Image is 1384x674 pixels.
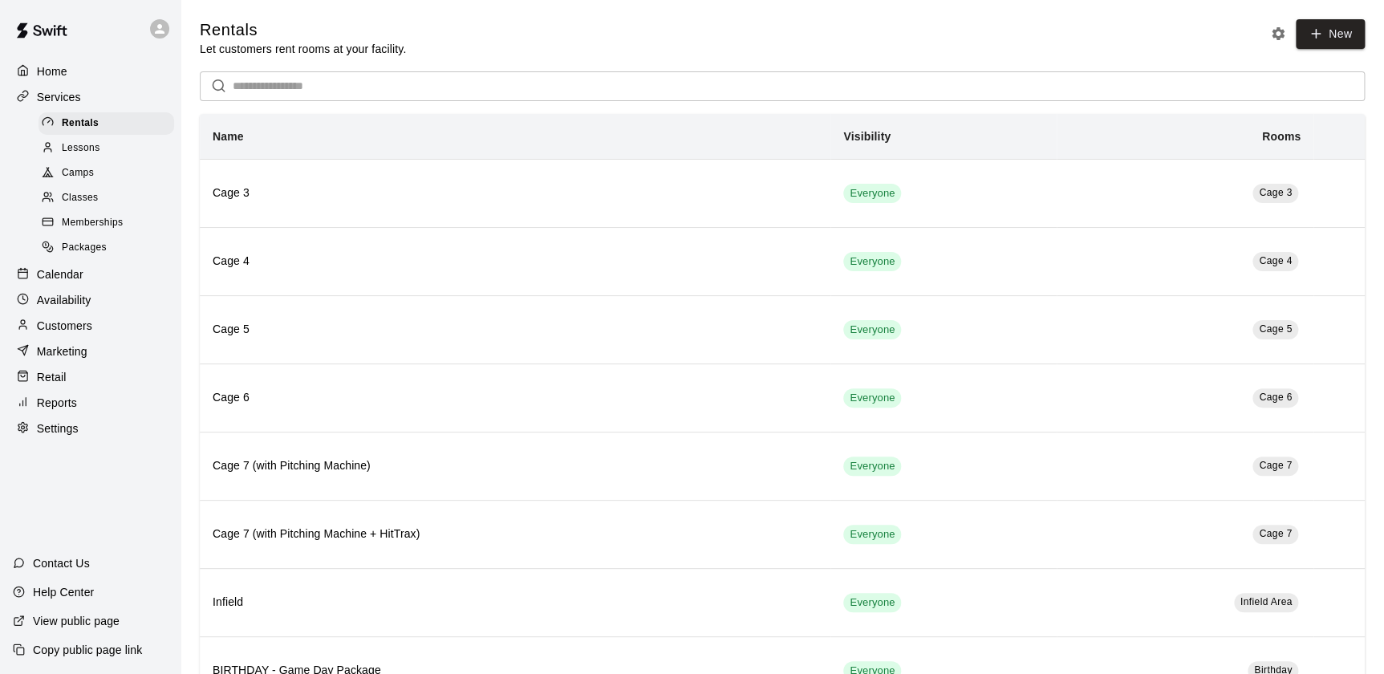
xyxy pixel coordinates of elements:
span: Cage 3 [1259,187,1292,198]
p: Contact Us [33,555,90,571]
span: Rentals [62,116,99,132]
span: Cage 4 [1259,255,1292,266]
p: Marketing [37,343,87,359]
b: Rooms [1262,130,1301,143]
a: Reports [13,391,168,415]
span: Cage 6 [1259,392,1292,403]
span: Everyone [843,391,901,406]
p: Let customers rent rooms at your facility. [200,41,406,57]
h6: Cage 3 [213,185,818,202]
a: Packages [39,236,181,261]
div: This service is visible to all of your customers [843,388,901,408]
h6: Cage 5 [213,321,818,339]
p: Reports [37,395,77,411]
button: Rental settings [1266,22,1290,46]
a: Camps [39,161,181,186]
p: Calendar [37,266,83,282]
span: Everyone [843,254,901,270]
div: This service is visible to all of your customers [843,252,901,271]
div: This service is visible to all of your customers [843,184,901,203]
span: Cage 7 [1259,460,1292,471]
p: Customers [37,318,92,334]
h5: Rentals [200,19,406,41]
div: This service is visible to all of your customers [843,320,901,339]
a: Services [13,85,168,109]
div: Classes [39,187,174,209]
a: Retail [13,365,168,389]
a: New [1296,19,1365,49]
a: Classes [39,186,181,211]
span: Everyone [843,595,901,611]
div: Rentals [39,112,174,135]
h6: Cage 6 [213,389,818,407]
span: Everyone [843,527,901,542]
div: Lessons [39,137,174,160]
a: Calendar [13,262,168,286]
div: This service is visible to all of your customers [843,593,901,612]
p: Settings [37,420,79,436]
span: Packages [62,240,107,256]
span: Memberships [62,215,123,231]
p: Home [37,63,67,79]
span: Everyone [843,459,901,474]
div: This service is visible to all of your customers [843,525,901,544]
h6: Cage 7 (with Pitching Machine) [213,457,818,475]
h6: Infield [213,594,818,611]
a: Memberships [39,211,181,236]
div: Camps [39,162,174,185]
b: Visibility [843,130,891,143]
a: Rentals [39,111,181,136]
a: Lessons [39,136,181,160]
span: Cage 5 [1259,323,1292,335]
p: View public page [33,613,120,629]
span: Cage 7 [1259,528,1292,539]
span: Camps [62,165,94,181]
p: Copy public page link [33,642,142,658]
p: Availability [37,292,91,308]
a: Availability [13,288,168,312]
div: Packages [39,237,174,259]
p: Retail [37,369,67,385]
a: Home [13,59,168,83]
a: Customers [13,314,168,338]
p: Services [37,89,81,105]
span: Everyone [843,186,901,201]
a: Marketing [13,339,168,363]
span: Infield Area [1240,596,1293,607]
span: Lessons [62,140,100,156]
a: Settings [13,416,168,441]
span: Classes [62,190,98,206]
div: Memberships [39,212,174,234]
h6: Cage 4 [213,253,818,270]
b: Name [213,130,244,143]
h6: Cage 7 (with Pitching Machine + HitTrax) [213,526,818,543]
span: Everyone [843,323,901,338]
div: This service is visible to all of your customers [843,457,901,476]
p: Help Center [33,584,94,600]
